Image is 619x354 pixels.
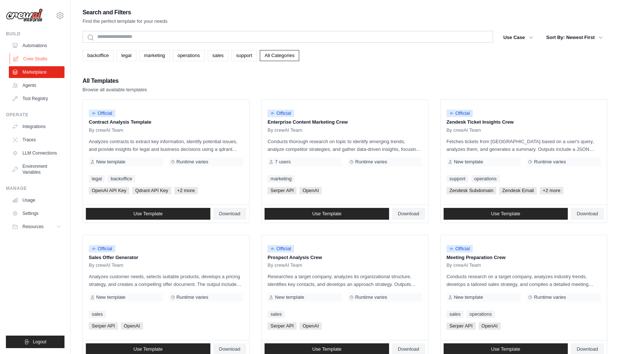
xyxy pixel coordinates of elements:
span: Serper API [267,187,297,194]
p: Analyzes contracts to extract key information, identify potential issues, and provide insights fo... [89,138,243,153]
div: Build [6,31,64,37]
span: Serper API [89,322,118,330]
span: Serper API [447,322,476,330]
span: Runtime varies [355,294,387,300]
a: Use Template [265,208,389,220]
p: Enterprise Content Marketing Crew [267,118,422,126]
a: Environment Variables [9,160,64,178]
span: Download [398,211,419,217]
span: OpenAI [300,187,322,194]
span: +2 more [174,187,198,194]
p: Analyzes customer needs, selects suitable products, develops a pricing strategy, and creates a co... [89,273,243,288]
a: Download [213,208,246,220]
span: Download [577,346,598,352]
img: Logo [6,8,43,22]
h2: All Templates [83,76,147,86]
span: OpenAI [121,322,143,330]
span: Download [398,346,419,352]
span: Official [89,110,115,117]
span: OpenAI API Key [89,187,129,194]
span: Zendesk Subdomain [447,187,496,194]
a: Usage [9,194,64,206]
a: operations [466,311,495,318]
a: LLM Connections [9,147,64,159]
p: Zendesk Ticket Insights Crew [447,118,601,126]
a: All Categories [260,50,299,61]
span: Official [447,245,473,252]
span: Runtime varies [176,159,209,165]
p: Prospect Analysis Crew [267,254,422,261]
p: Conducts thorough research on topic to identify emerging trends, analyze competitor strategies, a... [267,138,422,153]
span: Use Template [312,211,341,217]
span: By crewAI Team [89,127,123,133]
a: support [447,175,468,183]
a: sales [89,311,106,318]
a: legal [89,175,105,183]
a: Download [571,208,604,220]
span: New template [96,159,125,165]
span: Runtime varies [534,159,566,165]
a: Use Template [444,208,568,220]
a: backoffice [108,175,135,183]
span: Qdrant API Key [132,187,171,194]
span: Runtime varies [176,294,209,300]
p: Conducts research on a target company, analyzes industry trends, develops a tailored sales strate... [447,273,601,288]
a: support [231,50,257,61]
span: Official [447,110,473,117]
a: marketing [139,50,170,61]
p: Researches a target company, analyzes its organizational structure, identifies key contacts, and ... [267,273,422,288]
span: Use Template [133,211,162,217]
button: Resources [9,221,64,233]
button: Use Case [499,31,538,44]
a: Automations [9,40,64,52]
span: OpenAI [479,322,501,330]
span: +2 more [540,187,563,194]
span: New template [454,159,483,165]
span: Use Template [491,346,520,352]
span: Logout [33,339,46,345]
span: Use Template [312,346,341,352]
span: New template [96,294,125,300]
a: Use Template [86,208,210,220]
span: Download [219,211,241,217]
span: Official [267,245,294,252]
span: Use Template [491,211,520,217]
span: By crewAI Team [447,262,481,268]
button: Sort By: Newest First [542,31,607,44]
span: Use Template [133,346,162,352]
p: Sales Offer Generator [89,254,243,261]
span: By crewAI Team [89,262,123,268]
a: marketing [267,175,294,183]
div: Manage [6,185,64,191]
a: operations [173,50,205,61]
a: operations [471,175,500,183]
span: New template [275,294,304,300]
span: New template [454,294,483,300]
span: By crewAI Team [267,262,302,268]
span: 7 users [275,159,291,165]
p: Contract Analysis Template [89,118,243,126]
span: Resources [22,224,43,230]
a: Download [392,208,425,220]
p: Fetches tickets from [GEOGRAPHIC_DATA] based on a user's query, analyzes them, and generates a su... [447,138,601,153]
a: Integrations [9,121,64,132]
a: Traces [9,134,64,146]
a: sales [267,311,284,318]
span: Zendesk Email [499,187,537,194]
a: Agents [9,79,64,91]
a: Crew Studio [10,53,65,65]
h2: Search and Filters [83,7,168,18]
a: sales [208,50,228,61]
span: Runtime varies [534,294,566,300]
button: Logout [6,336,64,348]
span: By crewAI Team [267,127,302,133]
span: Download [219,346,241,352]
a: backoffice [83,50,113,61]
span: Download [577,211,598,217]
span: Official [89,245,115,252]
p: Find the perfect template for your needs [83,18,168,25]
p: Browse all available templates [83,86,147,93]
span: Runtime varies [355,159,387,165]
div: Operate [6,112,64,118]
p: Meeting Preparation Crew [447,254,601,261]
